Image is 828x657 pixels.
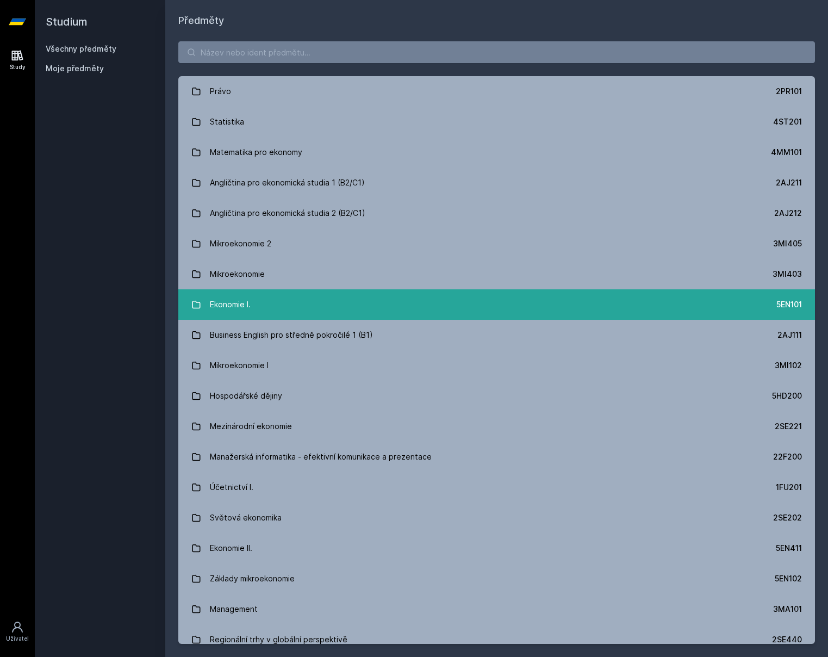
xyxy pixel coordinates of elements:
[2,615,33,648] a: Uživatel
[210,202,365,224] div: Angličtina pro ekonomická studia 2 (B2/C1)
[210,446,432,468] div: Manažerská informatika - efektivní komunikace a prezentace
[210,80,231,102] div: Právo
[178,442,815,472] a: Manažerská informatika - efektivní komunikace a prezentace 22F200
[210,294,251,315] div: Ekonomie I.
[178,320,815,350] a: Business English pro středně pokročilé 1 (B1) 2AJ111
[210,507,282,529] div: Světová ekonomika
[210,385,282,407] div: Hospodářské dějiny
[775,421,802,432] div: 2SE221
[776,482,802,493] div: 1FU201
[775,573,802,584] div: 5EN102
[178,381,815,411] a: Hospodářské dějiny 5HD200
[772,634,802,645] div: 2SE440
[776,543,802,554] div: 5EN411
[776,177,802,188] div: 2AJ211
[178,472,815,503] a: Účetnictví I. 1FU201
[10,63,26,71] div: Study
[210,568,295,590] div: Základy mikroekonomie
[210,324,373,346] div: Business English pro středně pokročilé 1 (B1)
[777,330,802,340] div: 2AJ111
[178,137,815,168] a: Matematika pro ekonomy 4MM101
[773,238,802,249] div: 3MI405
[210,537,252,559] div: Ekonomie II.
[178,563,815,594] a: Základy mikroekonomie 5EN102
[771,147,802,158] div: 4MM101
[210,141,302,163] div: Matematika pro ekonomy
[178,624,815,655] a: Regionální trhy v globální perspektivě 2SE440
[776,299,802,310] div: 5EN101
[178,594,815,624] a: Management 3MA101
[210,355,269,376] div: Mikroekonomie I
[178,411,815,442] a: Mezinárodní ekonomie 2SE221
[210,476,253,498] div: Účetnictví I.
[773,116,802,127] div: 4ST201
[178,107,815,137] a: Statistika 4ST201
[178,228,815,259] a: Mikroekonomie 2 3MI405
[210,416,292,437] div: Mezinárodní ekonomie
[773,269,802,280] div: 3MI403
[773,512,802,523] div: 2SE202
[178,533,815,563] a: Ekonomie II. 5EN411
[178,198,815,228] a: Angličtina pro ekonomická studia 2 (B2/C1) 2AJ212
[210,172,365,194] div: Angličtina pro ekonomická studia 1 (B2/C1)
[210,111,244,133] div: Statistika
[210,233,271,255] div: Mikroekonomie 2
[178,41,815,63] input: Název nebo ident předmětu…
[178,503,815,533] a: Světová ekonomika 2SE202
[210,598,258,620] div: Management
[178,76,815,107] a: Právo 2PR101
[46,44,116,53] a: Všechny předměty
[775,360,802,371] div: 3MI102
[776,86,802,97] div: 2PR101
[178,168,815,198] a: Angličtina pro ekonomická studia 1 (B2/C1) 2AJ211
[178,350,815,381] a: Mikroekonomie I 3MI102
[178,259,815,289] a: Mikroekonomie 3MI403
[772,391,802,401] div: 5HD200
[210,629,347,650] div: Regionální trhy v globální perspektivě
[178,13,815,28] h1: Předměty
[774,208,802,219] div: 2AJ212
[6,635,29,643] div: Uživatel
[178,289,815,320] a: Ekonomie I. 5EN101
[773,604,802,615] div: 3MA101
[773,451,802,462] div: 22F200
[46,63,104,74] span: Moje předměty
[210,263,265,285] div: Mikroekonomie
[2,44,33,77] a: Study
